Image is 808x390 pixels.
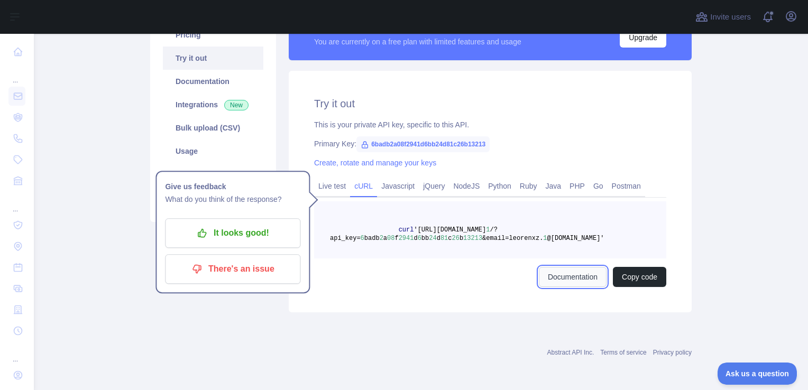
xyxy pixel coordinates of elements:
[484,178,516,194] a: Python
[463,235,482,242] span: 13213
[8,342,25,364] div: ...
[620,27,666,48] button: Upgrade
[565,178,589,194] a: PHP
[387,235,394,242] span: 08
[449,178,484,194] a: NodeJS
[173,260,292,278] p: There's an issue
[163,70,263,93] a: Documentation
[547,349,594,356] a: Abstract API Inc.
[486,226,490,234] span: 1
[419,178,449,194] a: jQuery
[418,235,421,242] span: 6
[165,180,300,193] h1: Give us feedback
[547,235,604,242] span: @[DOMAIN_NAME]'
[608,178,645,194] a: Postman
[429,235,436,242] span: 24
[452,235,459,242] span: 26
[448,235,452,242] span: c
[543,235,547,242] span: 1
[364,235,380,242] span: badb
[356,136,490,152] span: 6badb2a08f2941d6bb24d81c26b13213
[710,11,751,23] span: Invite users
[421,235,429,242] span: bb
[653,349,692,356] a: Privacy policy
[350,178,377,194] a: cURL
[314,178,350,194] a: Live test
[314,96,666,111] h2: Try it out
[482,235,543,242] span: &email=leorenxz.
[361,235,364,242] span: 6
[377,178,419,194] a: Javascript
[163,93,263,116] a: Integrations New
[541,178,566,194] a: Java
[414,226,486,234] span: '[URL][DOMAIN_NAME]
[589,178,608,194] a: Go
[600,349,646,356] a: Terms of service
[440,235,448,242] span: 81
[718,363,797,385] iframe: Toggle Customer Support
[414,235,417,242] span: d
[394,235,398,242] span: f
[314,119,666,130] div: This is your private API key, specific to this API.
[539,267,607,287] a: Documentation
[314,36,521,47] div: You are currently on a free plan with limited features and usage
[383,235,387,242] span: a
[163,163,263,186] a: Settings
[163,140,263,163] a: Usage
[314,159,436,167] a: Create, rotate and manage your keys
[460,235,463,242] span: b
[8,63,25,85] div: ...
[399,226,414,234] span: curl
[173,224,292,242] p: It looks good!
[314,138,666,149] div: Primary Key:
[613,267,666,287] button: Copy code
[165,254,300,284] button: There's an issue
[163,23,263,47] a: Pricing
[380,235,383,242] span: 2
[163,47,263,70] a: Try it out
[693,8,753,25] button: Invite users
[165,193,300,206] p: What do you think of the response?
[8,192,25,213] div: ...
[516,178,541,194] a: Ruby
[163,116,263,140] a: Bulk upload (CSV)
[399,235,414,242] span: 2941
[224,100,249,110] span: New
[165,218,300,248] button: It looks good!
[437,235,440,242] span: d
